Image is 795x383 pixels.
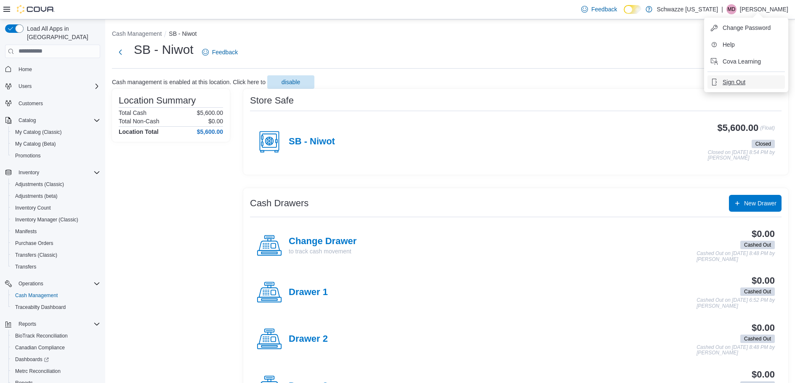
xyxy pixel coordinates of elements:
button: Catalog [2,114,104,126]
span: Cash Management [12,290,100,301]
span: Cova Learning [723,57,761,66]
span: Promotions [15,152,41,159]
a: Metrc Reconciliation [12,366,64,376]
button: Manifests [8,226,104,237]
button: Home [2,63,104,75]
button: Purchase Orders [8,237,104,249]
button: Transfers (Classic) [8,249,104,261]
span: disable [282,78,300,86]
p: Cash management is enabled at this location. Click here to [112,79,266,85]
button: Users [15,81,35,91]
span: Operations [19,280,43,287]
button: Reports [2,318,104,330]
span: BioTrack Reconciliation [15,332,68,339]
h3: $0.00 [752,370,775,380]
h3: Cash Drawers [250,198,308,208]
h3: $0.00 [752,323,775,333]
span: Users [15,81,100,91]
span: Dashboards [12,354,100,364]
button: Transfers [8,261,104,273]
p: Cashed Out on [DATE] 8:48 PM by [PERSON_NAME] [697,251,775,262]
button: Next [112,44,129,61]
span: Cashed Out [740,335,775,343]
a: Transfers [12,262,40,272]
button: Adjustments (Classic) [8,178,104,190]
a: Canadian Compliance [12,343,68,353]
span: New Drawer [744,199,776,207]
span: Metrc Reconciliation [12,366,100,376]
a: Customers [15,98,46,109]
button: Inventory Manager (Classic) [8,214,104,226]
a: Feedback [578,1,620,18]
h4: $5,600.00 [197,128,223,135]
span: Cashed Out [740,241,775,249]
span: Inventory [19,169,39,176]
span: Customers [19,100,43,107]
span: Traceabilty Dashboard [15,304,66,311]
span: Users [19,83,32,90]
h1: SB - Niwot [134,41,194,58]
button: Inventory [15,168,43,178]
a: Dashboards [8,354,104,365]
h4: Location Total [119,128,159,135]
a: My Catalog (Classic) [12,127,65,137]
a: Feedback [199,44,241,61]
button: Reports [15,319,40,329]
span: Manifests [15,228,37,235]
span: Transfers [15,263,36,270]
span: MD [728,4,736,14]
span: Inventory [15,168,100,178]
span: Feedback [212,48,238,56]
button: Customers [2,97,104,109]
span: Promotions [12,151,100,161]
p: $0.00 [208,118,223,125]
img: Cova [17,5,55,13]
span: My Catalog (Classic) [15,129,62,136]
h3: $0.00 [752,229,775,239]
button: Users [2,80,104,92]
a: Traceabilty Dashboard [12,302,69,312]
span: Feedback [591,5,617,13]
button: Inventory [2,167,104,178]
nav: An example of EuiBreadcrumbs [112,29,788,40]
span: Cashed Out [744,288,771,295]
p: [PERSON_NAME] [740,4,788,14]
h3: $0.00 [752,276,775,286]
p: Cashed Out on [DATE] 6:52 PM by [PERSON_NAME] [697,298,775,309]
span: Transfers (Classic) [15,252,57,258]
span: Catalog [15,115,100,125]
span: Canadian Compliance [15,344,65,351]
span: Traceabilty Dashboard [12,302,100,312]
a: Promotions [12,151,44,161]
h3: Store Safe [250,96,294,106]
button: BioTrack Reconciliation [8,330,104,342]
span: Home [19,66,32,73]
a: Home [15,64,35,74]
button: Operations [15,279,47,289]
a: Inventory Count [12,203,54,213]
span: Cashed Out [744,241,771,249]
span: My Catalog (Classic) [12,127,100,137]
a: Adjustments (beta) [12,191,61,201]
span: Inventory Count [15,205,51,211]
span: Purchase Orders [12,238,100,248]
input: Dark Mode [624,5,641,14]
button: Cova Learning [707,55,785,68]
span: Adjustments (beta) [15,193,58,199]
span: BioTrack Reconciliation [12,331,100,341]
span: Dashboards [15,356,49,363]
a: Inventory Manager (Classic) [12,215,82,225]
button: Canadian Compliance [8,342,104,354]
span: Transfers [12,262,100,272]
span: Sign Out [723,78,745,86]
button: Traceabilty Dashboard [8,301,104,313]
h3: Location Summary [119,96,196,106]
h6: Total Cash [119,109,146,116]
span: My Catalog (Beta) [12,139,100,149]
a: Manifests [12,226,40,237]
a: Cash Management [12,290,61,301]
span: Closed [755,140,771,148]
button: Cash Management [112,30,162,37]
a: My Catalog (Beta) [12,139,59,149]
